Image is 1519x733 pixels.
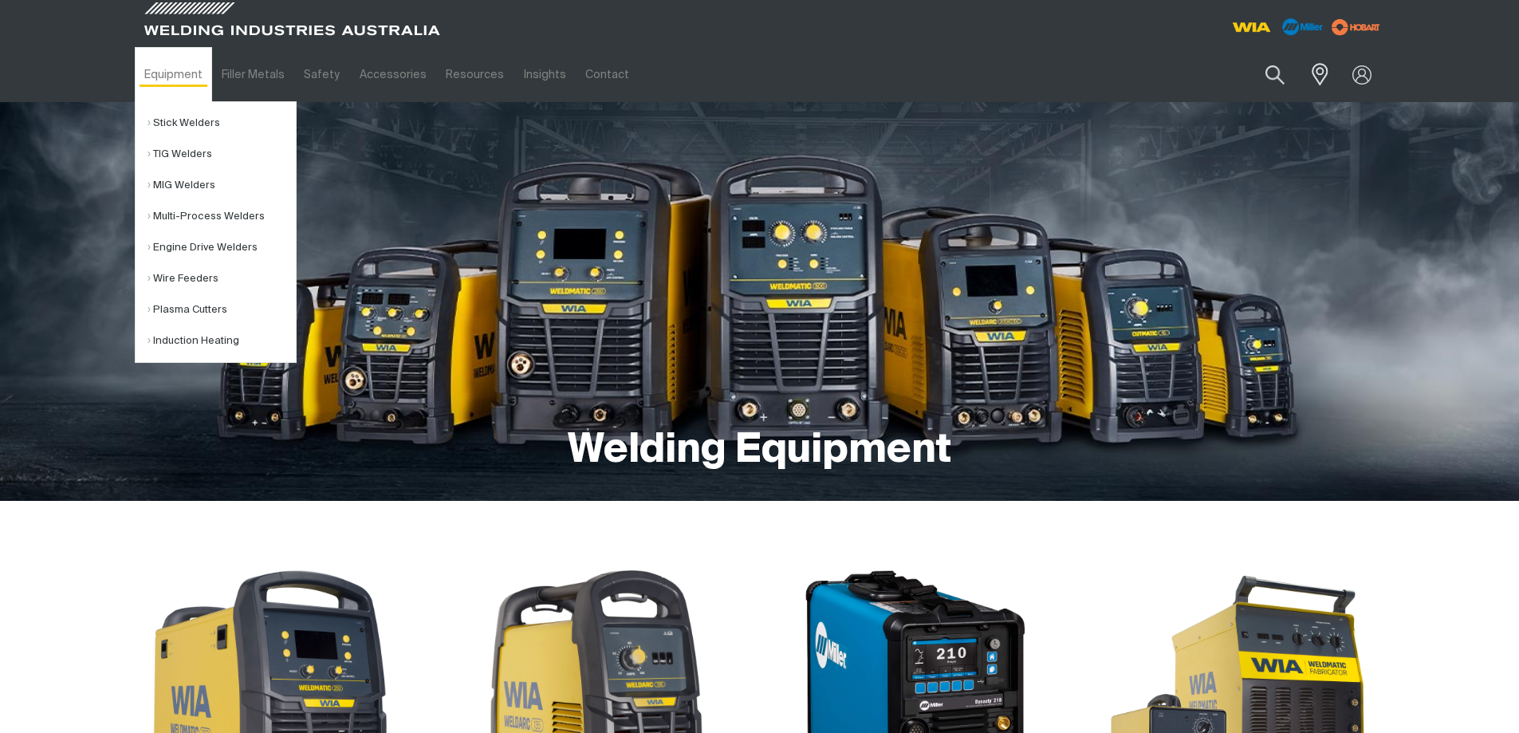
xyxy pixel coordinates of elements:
[1227,56,1301,93] input: Product name or item number...
[135,101,297,363] ul: Equipment Submenu
[568,425,951,477] h1: Welding Equipment
[148,294,296,325] a: Plasma Cutters
[148,263,296,294] a: Wire Feeders
[148,108,296,139] a: Stick Welders
[1248,56,1302,93] button: Search products
[294,47,349,102] a: Safety
[576,47,639,102] a: Contact
[148,232,296,263] a: Engine Drive Welders
[148,139,296,170] a: TIG Welders
[350,47,436,102] a: Accessories
[148,325,296,357] a: Induction Heating
[148,170,296,201] a: MIG Welders
[135,47,1072,102] nav: Main
[514,47,575,102] a: Insights
[436,47,514,102] a: Resources
[148,201,296,232] a: Multi-Process Welders
[135,47,212,102] a: Equipment
[212,47,294,102] a: Filler Metals
[1327,15,1385,39] img: miller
